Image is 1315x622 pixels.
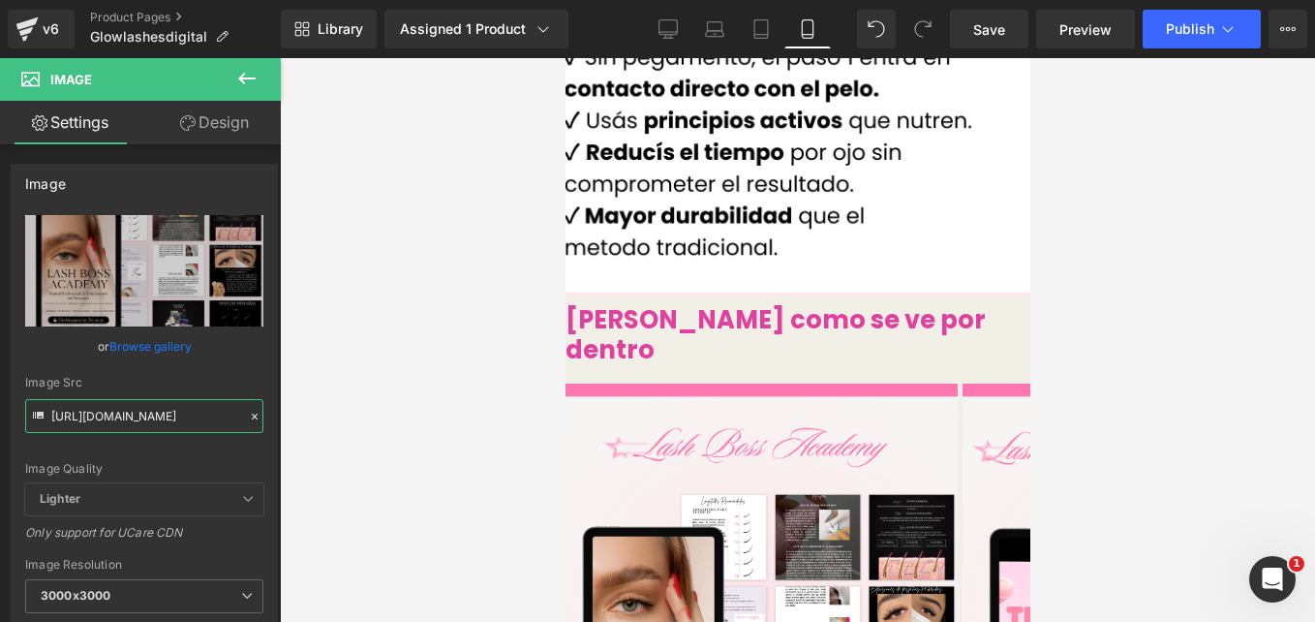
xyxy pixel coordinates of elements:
span: Library [318,20,363,38]
span: 1 [1289,556,1304,572]
a: Mobile [784,10,831,48]
div: Image Resolution [25,558,263,572]
b: Lighter [40,491,80,506]
a: Tablet [738,10,784,48]
div: Assigned 1 Product [400,19,553,39]
div: or [25,336,263,357]
span: Preview [1059,19,1112,40]
span: Glowlashesdigital [90,29,207,45]
iframe: Intercom live chat [1249,556,1296,603]
a: Browse gallery [109,329,192,363]
button: More [1269,10,1307,48]
div: Image Src [25,376,263,389]
span: Save [973,19,1005,40]
button: Redo [903,10,942,48]
div: Only support for UCare CDN [25,525,263,553]
button: Undo [857,10,896,48]
a: Desktop [645,10,691,48]
div: Image Quality [25,462,263,476]
a: Product Pages [90,10,281,25]
div: v6 [39,16,63,42]
a: New Library [281,10,377,48]
a: Laptop [691,10,738,48]
a: Design [144,101,285,144]
input: Link [25,399,263,433]
a: v6 [8,10,75,48]
b: 3000x3000 [41,588,110,603]
span: Image [50,72,92,87]
div: Image [25,165,66,192]
a: Preview [1036,10,1135,48]
span: Publish [1166,21,1214,37]
button: Publish [1143,10,1261,48]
